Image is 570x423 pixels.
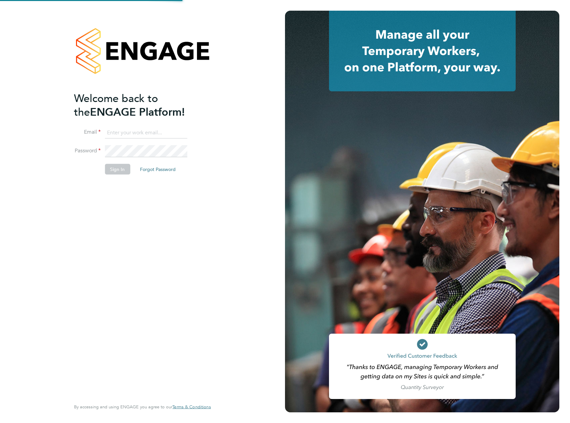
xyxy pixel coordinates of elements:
a: Terms & Conditions [172,404,211,410]
h2: ENGAGE Platform! [74,91,204,119]
button: Forgot Password [135,164,181,175]
input: Enter your work email... [105,127,187,139]
span: By accessing and using ENGAGE you agree to our [74,404,211,410]
label: Email [74,129,101,136]
button: Sign In [105,164,130,175]
span: Welcome back to the [74,92,158,118]
label: Password [74,147,101,154]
